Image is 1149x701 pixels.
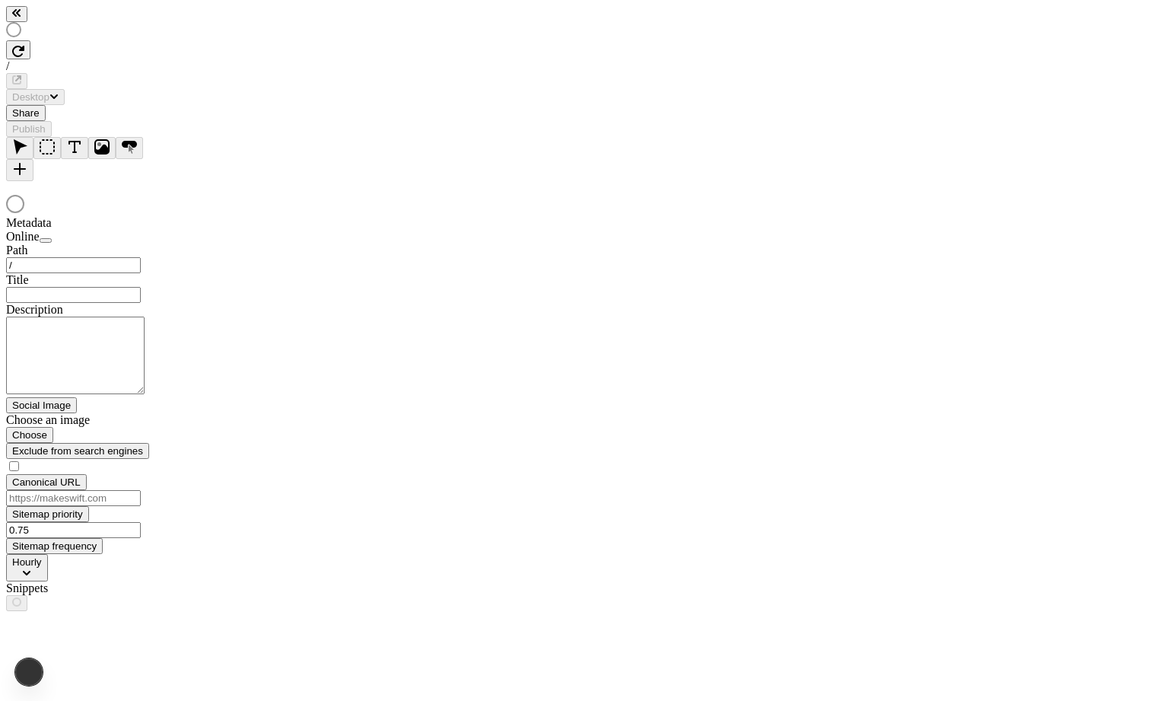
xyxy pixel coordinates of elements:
span: Publish [12,123,46,135]
div: Snippets [6,582,189,595]
span: Exclude from search engines [12,445,143,457]
span: Online [6,230,40,243]
span: Title [6,273,29,286]
button: Desktop [6,89,65,105]
div: Choose an image [6,413,189,427]
button: Button [116,137,143,159]
button: Sitemap priority [6,506,89,522]
button: Canonical URL [6,474,87,490]
button: Share [6,105,46,121]
button: Text [61,137,88,159]
span: Sitemap priority [12,508,83,520]
span: Share [12,107,40,119]
button: Box [33,137,61,159]
span: Canonical URL [12,476,81,488]
span: Desktop [12,91,49,103]
button: Image [88,137,116,159]
span: Hourly [12,556,42,568]
button: Choose [6,427,53,443]
input: https://makeswift.com [6,490,141,506]
button: Publish [6,121,52,137]
span: Choose [12,429,47,441]
div: / [6,59,1143,73]
button: Sitemap frequency [6,538,103,554]
button: Hourly [6,554,48,582]
div: Metadata [6,216,189,230]
span: Sitemap frequency [12,540,97,552]
span: Social Image [12,400,71,411]
span: Path [6,244,27,257]
span: Description [6,303,63,316]
button: Exclude from search engines [6,443,149,459]
button: Social Image [6,397,77,413]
